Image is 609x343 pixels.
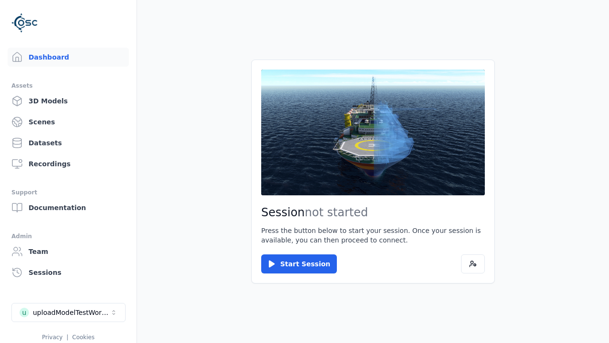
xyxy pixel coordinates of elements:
div: Support [11,187,125,198]
a: Recordings [8,154,129,173]
a: Datasets [8,133,129,152]
a: 3D Models [8,91,129,111]
div: u [20,308,29,317]
a: Sessions [8,263,129,282]
button: Select a workspace [11,303,126,322]
div: Assets [11,80,125,91]
div: uploadModelTestWorkspace [33,308,110,317]
span: | [67,334,69,341]
p: Press the button below to start your session. Once your session is available, you can then procee... [261,226,485,245]
a: Scenes [8,112,129,131]
img: Logo [11,10,38,36]
h2: Session [261,205,485,220]
button: Start Session [261,254,337,273]
a: Team [8,242,129,261]
a: Privacy [42,334,62,341]
a: Cookies [72,334,95,341]
a: Dashboard [8,48,129,67]
a: Documentation [8,198,129,217]
span: not started [305,206,368,219]
div: Admin [11,231,125,242]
